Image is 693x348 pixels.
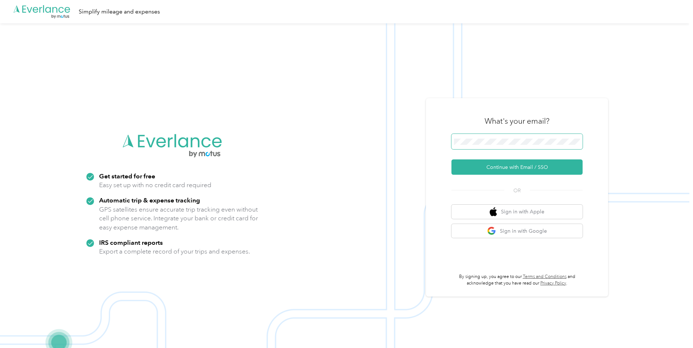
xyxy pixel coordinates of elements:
[485,116,549,126] h3: What's your email?
[490,207,497,216] img: apple logo
[451,159,583,175] button: Continue with Email / SSO
[523,274,567,279] a: Terms and Conditions
[487,227,496,236] img: google logo
[540,281,566,286] a: Privacy Policy
[451,224,583,238] button: google logoSign in with Google
[99,181,211,190] p: Easy set up with no credit card required
[99,239,163,246] strong: IRS compliant reports
[504,187,530,194] span: OR
[99,196,200,204] strong: Automatic trip & expense tracking
[99,172,155,180] strong: Get started for free
[99,247,250,256] p: Export a complete record of your trips and expenses.
[99,205,258,232] p: GPS satellites ensure accurate trip tracking even without cell phone service. Integrate your bank...
[79,7,160,16] div: Simplify mileage and expenses
[451,274,583,286] p: By signing up, you agree to our and acknowledge that you have read our .
[451,205,583,219] button: apple logoSign in with Apple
